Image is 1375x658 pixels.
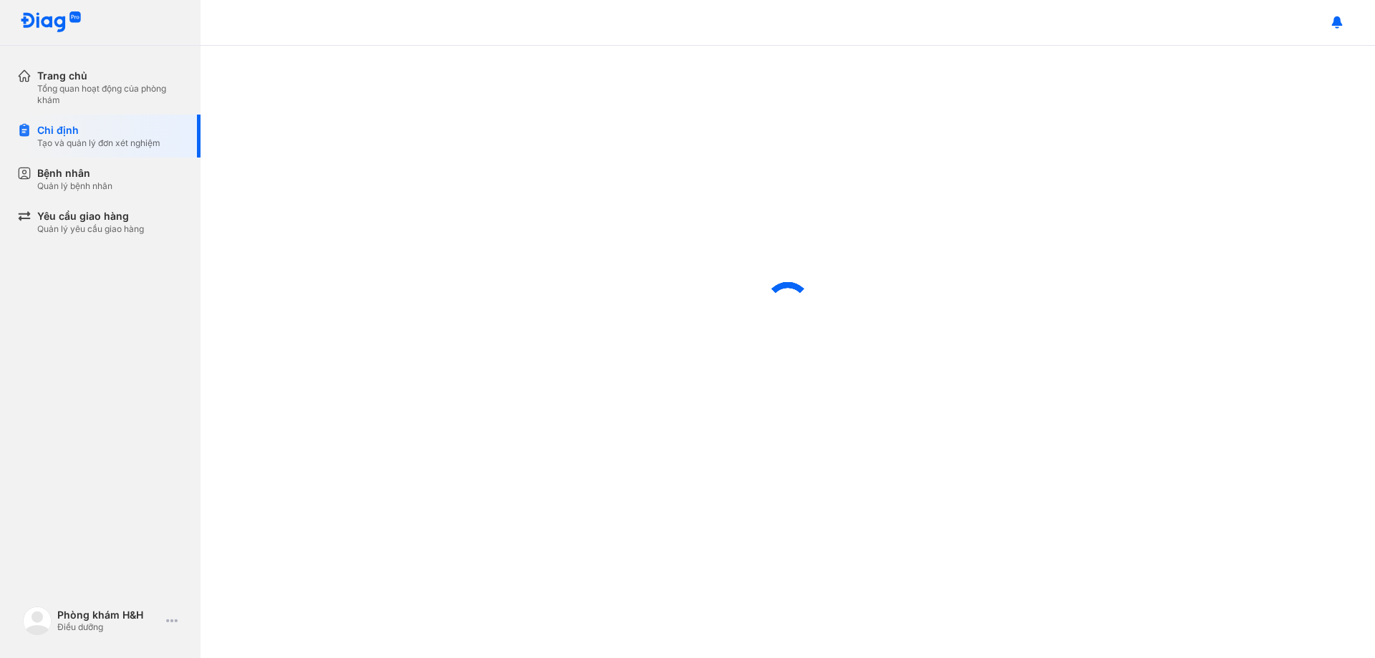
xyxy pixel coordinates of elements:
[37,209,144,223] div: Yêu cầu giao hàng
[37,180,112,192] div: Quản lý bệnh nhân
[23,606,52,635] img: logo
[57,621,160,633] div: Điều dưỡng
[37,223,144,235] div: Quản lý yêu cầu giao hàng
[37,166,112,180] div: Bệnh nhân
[57,609,160,621] div: Phòng khám H&H
[37,69,183,83] div: Trang chủ
[37,83,183,106] div: Tổng quan hoạt động của phòng khám
[37,137,160,149] div: Tạo và quản lý đơn xét nghiệm
[20,11,82,34] img: logo
[37,123,160,137] div: Chỉ định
